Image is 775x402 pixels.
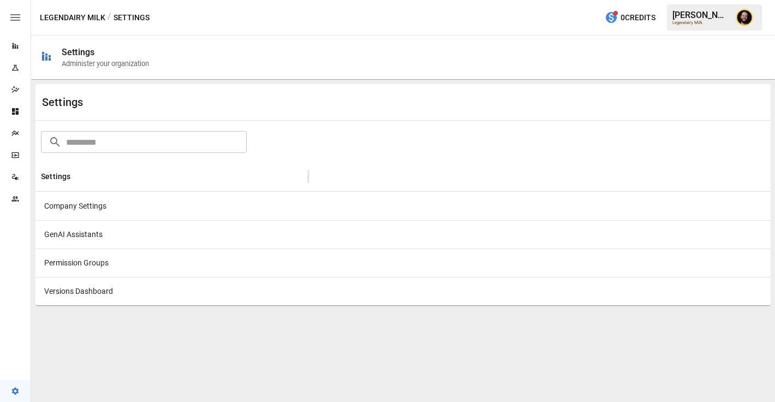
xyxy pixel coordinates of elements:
button: 0Credits [600,8,660,28]
div: Legendairy Milk [672,20,729,25]
div: Administer your organization [62,60,149,68]
div: Versions Dashboard [35,277,308,305]
button: Legendairy Milk [40,11,105,25]
button: Sort [71,169,87,184]
div: Settings [62,47,94,57]
img: Ciaran Nugent [736,9,753,26]
div: [PERSON_NAME] [672,10,729,20]
div: GenAI Assistants [35,220,308,249]
div: / [108,11,111,25]
div: Company Settings [35,192,308,220]
div: Settings [42,96,403,109]
button: Ciaran Nugent [729,2,760,33]
span: 0 Credits [621,11,655,25]
div: Permission Groups [35,249,308,277]
div: Settings [41,172,70,181]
